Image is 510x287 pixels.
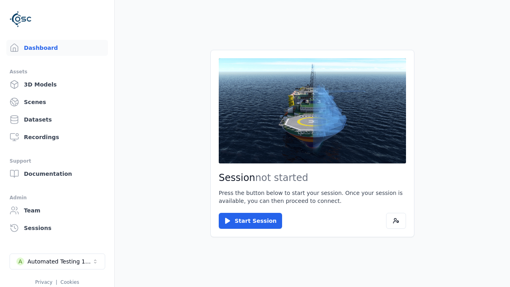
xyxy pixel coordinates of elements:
a: Scenes [6,94,108,110]
div: Automated Testing 1 - Playwright [27,258,92,265]
a: Recordings [6,129,108,145]
span: | [56,279,57,285]
a: Cookies [61,279,79,285]
a: Team [6,202,108,218]
div: Assets [10,67,105,77]
div: Admin [10,193,105,202]
p: Press the button below to start your session. Once your session is available, you can then procee... [219,189,406,205]
a: Privacy [35,279,52,285]
a: Documentation [6,166,108,182]
button: Start Session [219,213,282,229]
span: not started [255,172,308,183]
a: Sessions [6,220,108,236]
a: Datasets [6,112,108,128]
h2: Session [219,171,406,184]
div: Support [10,156,105,166]
a: 3D Models [6,77,108,92]
button: Select a workspace [10,254,105,269]
img: Logo [10,8,32,30]
a: Dashboard [6,40,108,56]
div: A [16,258,24,265]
